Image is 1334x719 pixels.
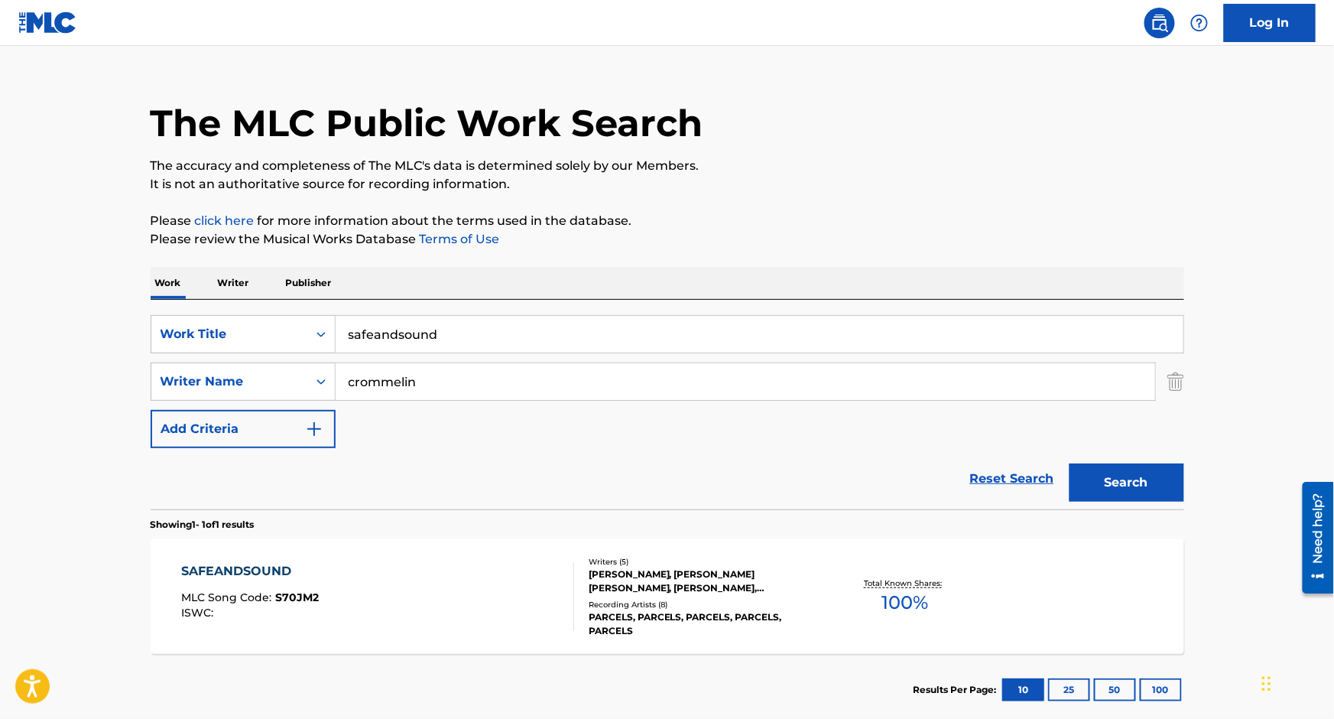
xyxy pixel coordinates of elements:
p: Showing 1 - 1 of 1 results [151,518,255,532]
p: It is not an authoritative source for recording information. [151,175,1184,194]
img: help [1190,14,1209,32]
h1: The MLC Public Work Search [151,100,703,146]
a: Terms of Use [417,232,500,246]
button: 100 [1140,678,1182,701]
div: Recording Artists ( 8 ) [589,599,820,610]
div: Help [1184,8,1215,38]
button: Search [1069,464,1184,502]
span: 100 % [882,589,929,617]
a: Reset Search [962,462,1062,496]
p: Writer [213,267,254,299]
iframe: Chat Widget [1258,646,1334,719]
img: search [1151,14,1169,32]
p: Total Known Shares: [865,577,946,589]
button: 10 [1002,678,1044,701]
p: Please review the Musical Works Database [151,230,1184,249]
div: Work Title [161,325,298,343]
div: PARCELS, PARCELS, PARCELS, PARCELS, PARCELS [589,610,820,638]
div: Writer Name [161,373,298,391]
img: MLC Logo [18,11,77,34]
span: S70JM2 [275,590,319,604]
div: Writers ( 5 ) [589,556,820,568]
a: Log In [1224,4,1316,42]
a: SAFEANDSOUNDMLC Song Code:S70JM2ISWC:Writers (5)[PERSON_NAME], [PERSON_NAME] [PERSON_NAME], [PERS... [151,539,1184,654]
a: click here [195,213,255,228]
div: SAFEANDSOUND [181,562,319,581]
img: 9d2ae6d4665cec9f34b9.svg [305,420,323,438]
button: 25 [1048,678,1090,701]
button: Add Criteria [151,410,336,448]
form: Search Form [151,315,1184,509]
a: Public Search [1144,8,1175,38]
div: Drag [1262,661,1271,707]
span: ISWC : [181,606,217,620]
p: Results Per Page: [914,683,1001,697]
div: [PERSON_NAME], [PERSON_NAME] [PERSON_NAME], [PERSON_NAME], [PERSON_NAME] [PERSON_NAME], [PERSON_N... [589,568,820,595]
span: MLC Song Code : [181,590,275,604]
iframe: Resource Center [1291,477,1334,600]
p: The accuracy and completeness of The MLC's data is determined solely by our Members. [151,157,1184,175]
p: Please for more information about the terms used in the database. [151,212,1184,230]
p: Publisher [281,267,336,299]
button: 50 [1094,678,1136,701]
p: Work [151,267,186,299]
img: Delete Criterion [1167,363,1184,401]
